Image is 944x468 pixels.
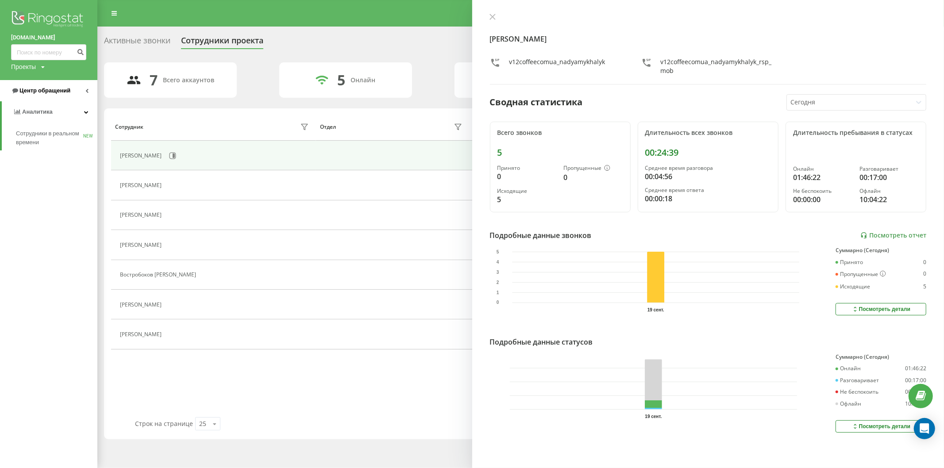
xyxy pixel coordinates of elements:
[120,242,164,248] div: [PERSON_NAME]
[497,147,623,158] div: 5
[836,303,926,315] button: Посмотреть детали
[564,165,623,172] div: Пропущенные
[19,87,70,94] span: Центр обращений
[793,129,919,137] div: Длительность пребывания в статусах
[120,302,164,308] div: [PERSON_NAME]
[497,280,499,285] text: 2
[852,306,910,313] div: Посмотреть детали
[836,247,926,253] div: Суммарно (Сегодня)
[645,193,771,204] div: 00:00:18
[497,194,557,205] div: 5
[320,124,336,130] div: Отдел
[645,129,771,137] div: Длительность всех звонков
[836,354,926,360] div: Суммарно (Сегодня)
[645,165,771,171] div: Среднее время разговора
[2,101,97,123] a: Аналитика
[661,58,775,75] div: v12coffeecomua_nadyamykhalyk_rsp_mob
[836,389,878,395] div: Не беспокоить
[645,171,771,182] div: 00:04:56
[923,271,926,278] div: 0
[115,124,143,130] div: Сотрудник
[497,260,499,265] text: 4
[836,271,886,278] div: Пропущенные
[497,290,499,295] text: 1
[923,259,926,265] div: 0
[923,284,926,290] div: 5
[793,194,852,205] div: 00:00:00
[836,365,861,372] div: Онлайн
[860,232,926,239] a: Посмотреть отчет
[120,153,164,159] div: [PERSON_NAME]
[490,96,583,109] div: Сводная статистика
[135,419,193,428] span: Строк на странице
[497,188,557,194] div: Исходящие
[351,77,375,84] div: Онлайн
[836,259,863,265] div: Принято
[104,36,170,50] div: Активные звонки
[199,419,206,428] div: 25
[852,423,910,430] div: Посмотреть детали
[905,377,926,384] div: 00:17:00
[163,77,215,84] div: Всего аккаунтов
[181,36,263,50] div: Сотрудники проекта
[859,172,919,183] div: 00:17:00
[793,188,852,194] div: Не беспокоить
[509,58,605,75] div: v12coffeecomua_nadyamykhalyk
[490,230,592,241] div: Подробные данные звонков
[120,331,164,338] div: [PERSON_NAME]
[497,165,557,171] div: Принято
[497,249,499,254] text: 5
[645,414,662,419] text: 19 сент.
[11,44,86,60] input: Поиск по номеру
[11,9,86,31] img: Ringostat logo
[793,166,852,172] div: Онлайн
[647,307,664,312] text: 19 сент.
[859,194,919,205] div: 10:04:22
[497,270,499,275] text: 3
[120,182,164,188] div: [PERSON_NAME]
[836,377,879,384] div: Разговаривает
[859,188,919,194] div: Офлайн
[120,272,198,278] div: Востробоков [PERSON_NAME]
[490,337,593,347] div: Подробные данные статусов
[859,166,919,172] div: Разговаривает
[16,129,83,147] span: Сотрудники в реальном времени
[645,187,771,193] div: Среднее время ответа
[836,420,926,433] button: Посмотреть детали
[16,126,97,150] a: Сотрудники в реальном времениNEW
[11,62,36,71] div: Проекты
[337,72,345,88] div: 5
[836,401,861,407] div: Офлайн
[490,34,927,44] h4: [PERSON_NAME]
[914,418,935,439] div: Open Intercom Messenger
[497,300,499,305] text: 0
[22,108,53,115] span: Аналитика
[11,33,86,42] a: [DOMAIN_NAME]
[645,147,771,158] div: 00:24:39
[836,284,870,290] div: Исходящие
[905,365,926,372] div: 01:46:22
[497,129,623,137] div: Всего звонков
[905,401,926,407] div: 10:04:22
[150,72,158,88] div: 7
[497,171,557,182] div: 0
[120,212,164,218] div: [PERSON_NAME]
[905,389,926,395] div: 00:00:00
[564,172,623,183] div: 0
[793,172,852,183] div: 01:46:22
